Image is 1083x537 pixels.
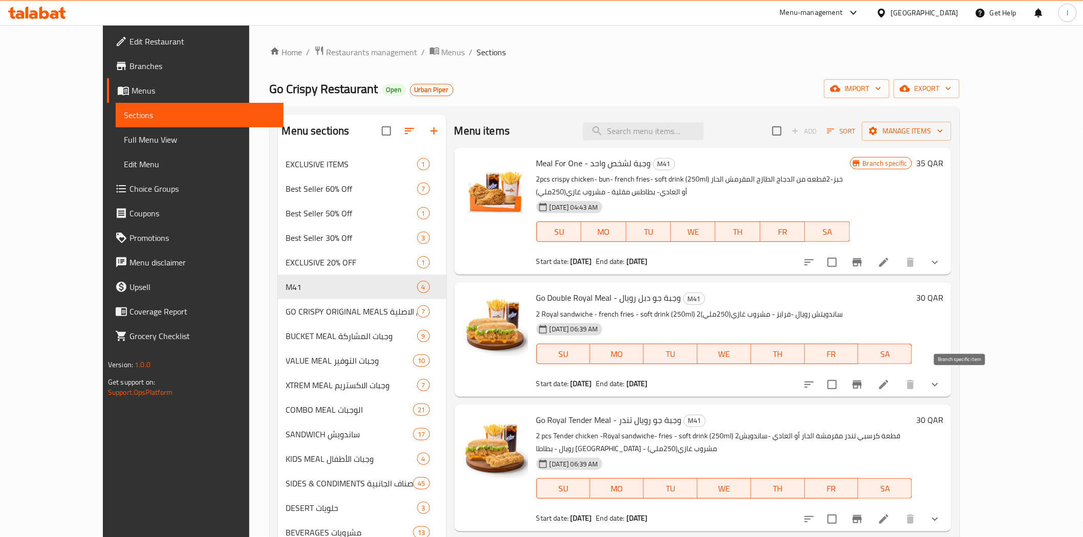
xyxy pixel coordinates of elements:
h6: 30 QAR [916,413,943,427]
span: Go Royal Tender Meal - وجبة جو رويال تندر [536,412,682,428]
span: Select to update [821,374,843,395]
button: import [824,79,890,98]
span: 4 [418,282,429,292]
span: SANDWICH ساندويش [286,428,414,440]
span: Menu disclaimer [129,256,275,268]
button: MO [581,221,626,242]
span: SA [809,225,846,239]
span: 1.0.0 [135,358,150,371]
div: KIDS MEAL وجبات الأطفال [286,453,417,465]
div: items [413,354,429,367]
div: Open [382,84,406,96]
button: FR [805,478,859,499]
h2: Menu sections [282,123,350,139]
a: Full Menu View [116,127,284,152]
svg: Show Choices [929,513,941,525]
div: Best Seller 30% Off3 [278,226,446,250]
div: DESERT حلويات [286,502,417,514]
button: sort-choices [797,507,821,531]
span: export [902,82,951,95]
div: COMBO MEAL الوجبات21 [278,397,446,422]
span: Manage items [870,125,943,138]
div: items [417,330,430,342]
span: SU [541,347,587,362]
button: MO [590,344,644,364]
a: Restaurants management [314,46,418,59]
div: M414 [278,275,446,299]
a: Grocery Checklist [107,324,284,348]
a: Support.OpsPlatform [108,386,173,399]
span: Coverage Report [129,305,275,318]
div: SIDES & CONDIMENTS الاصناف الجانبية45 [278,471,446,496]
a: Home [270,46,302,58]
div: KIDS MEAL وجبات الأطفال4 [278,446,446,471]
button: show more [923,372,947,397]
nav: breadcrumb [270,46,960,59]
button: Manage items [862,122,951,141]
div: items [417,158,430,170]
span: TU [631,225,667,239]
div: items [413,404,429,416]
span: SIDES & CONDIMENTS الاصناف الجانبية [286,477,414,489]
button: delete [898,507,923,531]
span: Branch specific [859,159,912,168]
a: Menu disclaimer [107,250,284,275]
div: items [417,305,430,318]
button: TU [644,478,698,499]
button: delete [898,372,923,397]
span: Coupons [129,207,275,219]
a: Edit Restaurant [107,29,284,54]
button: TH [751,478,805,499]
a: Menus [429,46,465,59]
span: 17 [414,430,429,439]
a: Edit menu item [878,256,890,268]
button: SU [536,221,581,242]
span: Go Double Royal Meal - وجبة جو دبل رويال [536,290,681,305]
button: sort-choices [797,250,821,275]
div: GO CRISPY ORIGINAL MEALS وجبات جو كرسبي الاصلية7 [278,299,446,324]
b: [DATE] [571,511,592,525]
b: [DATE] [571,377,592,390]
div: [GEOGRAPHIC_DATA] [891,7,959,18]
a: Upsell [107,275,284,299]
span: M41 [286,281,417,293]
div: VALUE MEAL وجبات التوفير10 [278,348,446,373]
span: Edit Restaurant [129,35,275,48]
button: FR [761,221,805,242]
span: Select to update [821,508,843,530]
span: Promotions [129,232,275,244]
span: I [1067,7,1068,18]
b: [DATE] [626,255,648,268]
span: 1 [418,209,429,218]
div: Best Seller 30% Off [286,232,417,244]
span: Menus [132,84,275,97]
button: Branch-specific-item [845,250,870,275]
span: M41 [654,158,675,170]
span: Best Seller 60% Off [286,183,417,195]
h6: 30 QAR [916,290,943,305]
button: WE [671,221,716,242]
span: WE [702,347,747,362]
p: 2 Royal sandwiche - french fries - soft drink (250ml) 2ساندويتش رويال -فرايز - مشروب غازي(250ملي) [536,308,912,321]
span: Open [382,85,406,94]
h6: 35 QAR [916,156,943,170]
span: FR [809,481,855,496]
span: M41 [684,293,705,305]
div: items [413,428,429,440]
div: SANDWICH ساندويش17 [278,422,446,446]
span: SU [541,225,577,239]
span: Sections [477,46,506,58]
div: items [417,502,430,514]
button: show more [923,250,947,275]
button: Branch-specific-item [845,372,870,397]
button: export [894,79,960,98]
span: Upsell [129,281,275,293]
p: 2 pcs Tender chicken -Royal sandwiche- fries - soft drink (250ml) 2قطعة كرسبي تندر مقرمشة الحار أ... [536,430,912,455]
a: Menus [107,78,284,103]
b: [DATE] [626,377,648,390]
div: M41 [653,158,675,170]
div: items [417,379,430,391]
span: M41 [684,415,705,427]
span: Add item [788,123,820,139]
